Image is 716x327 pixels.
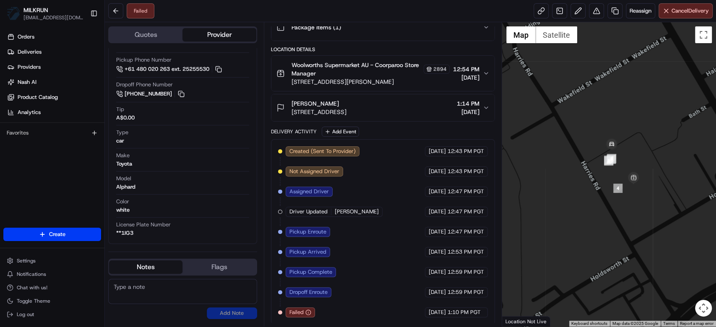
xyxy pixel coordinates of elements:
[182,260,256,274] button: Flags
[116,114,135,122] div: A$0.00
[289,188,329,195] span: Assigned Driver
[607,154,616,163] div: 5
[3,228,101,241] button: Create
[18,78,36,86] span: Nash AI
[604,156,613,166] div: 8
[116,56,172,64] span: Pickup Phone Number
[3,126,101,140] div: Favorites
[182,28,256,42] button: Provider
[271,56,495,91] button: Woolworths Supermarket AU - Coorparoo Store Manager2894[STREET_ADDRESS][PERSON_NAME]12:54 PM[DATE]
[3,45,104,59] a: Deliveries
[429,248,446,256] span: [DATE]
[448,168,484,175] span: 12:43 PM PGT
[109,260,182,274] button: Notes
[335,208,379,215] span: [PERSON_NAME]
[659,3,713,18] button: CancelDelivery
[3,3,87,23] button: MILKRUNMILKRUN[EMAIL_ADDRESS][DOMAIN_NAME]
[289,268,332,276] span: Pickup Complete
[3,75,104,89] a: Nash AI
[289,309,304,316] span: Failed
[672,7,709,15] span: Cancel Delivery
[457,108,479,116] span: [DATE]
[504,316,532,327] img: Google
[429,268,446,276] span: [DATE]
[448,208,484,215] span: 12:47 PM PGT
[448,268,484,276] span: 12:59 PM PGT
[429,288,446,296] span: [DATE]
[17,298,50,304] span: Toggle Theme
[429,309,446,316] span: [DATE]
[116,183,135,191] div: Alphard
[116,81,173,88] span: Dropoff Phone Number
[429,188,446,195] span: [DATE]
[448,248,484,256] span: 12:53 PM PGT
[448,188,484,195] span: 12:47 PM PGT
[453,73,479,82] span: [DATE]
[429,228,446,236] span: [DATE]
[271,94,495,121] button: [PERSON_NAME][STREET_ADDRESS]1:14 PM[DATE]
[292,23,341,31] span: Package Items ( 1 )
[429,208,446,215] span: [DATE]
[663,321,675,326] a: Terms (opens in new tab)
[18,63,41,71] span: Providers
[116,206,130,214] div: white
[3,295,101,307] button: Toggle Theme
[448,288,484,296] span: 12:59 PM PGT
[626,3,655,18] button: Reassign
[695,300,712,317] button: Map camera controls
[271,14,495,41] button: Package Items (1)
[289,148,356,155] span: Created (Sent To Provider)
[695,26,712,43] button: Toggle fullscreen view
[3,268,101,280] button: Notifications
[3,309,101,320] button: Log out
[292,99,339,108] span: [PERSON_NAME]
[116,152,130,159] span: Make
[289,288,328,296] span: Dropoff Enroute
[116,65,223,74] a: +61 480 020 263 ext. 25255530
[3,60,104,74] a: Providers
[613,184,622,193] div: 4
[17,311,34,318] span: Log out
[3,255,101,267] button: Settings
[429,148,446,155] span: [DATE]
[109,28,182,42] button: Quotes
[271,46,495,53] div: Location Details
[292,61,422,78] span: Woolworths Supermarket AU - Coorparoo Store Manager
[502,316,550,327] div: Location Not Live
[429,168,446,175] span: [DATE]
[3,282,101,293] button: Chat with us!
[116,89,186,99] a: [PHONE_NUMBER]
[49,231,65,238] span: Create
[18,33,34,41] span: Orders
[433,66,447,73] span: 2894
[3,106,104,119] a: Analytics
[23,6,48,14] button: MILKRUN
[289,248,326,256] span: Pickup Arrived
[7,7,20,20] img: MILKRUN
[453,65,479,73] span: 12:54 PM
[289,208,328,215] span: Driver Updated
[292,78,450,86] span: [STREET_ADDRESS][PERSON_NAME]
[116,160,132,168] div: Toyota
[17,257,36,264] span: Settings
[536,26,577,43] button: Show satellite imagery
[116,221,171,228] span: License Plate Number
[18,93,58,101] span: Product Catalog
[116,129,128,136] span: Type
[630,7,651,15] span: Reassign
[504,316,532,327] a: Open this area in Google Maps (opens a new window)
[448,148,484,155] span: 12:43 PM PGT
[116,198,129,205] span: Color
[607,155,616,164] div: 7
[18,48,42,56] span: Deliveries
[125,90,172,98] span: [PHONE_NUMBER]
[23,14,83,21] button: [EMAIL_ADDRESS][DOMAIN_NAME]
[3,30,104,44] a: Orders
[680,321,713,326] a: Report a map error
[289,228,326,236] span: Pickup Enroute
[17,284,47,291] span: Chat with us!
